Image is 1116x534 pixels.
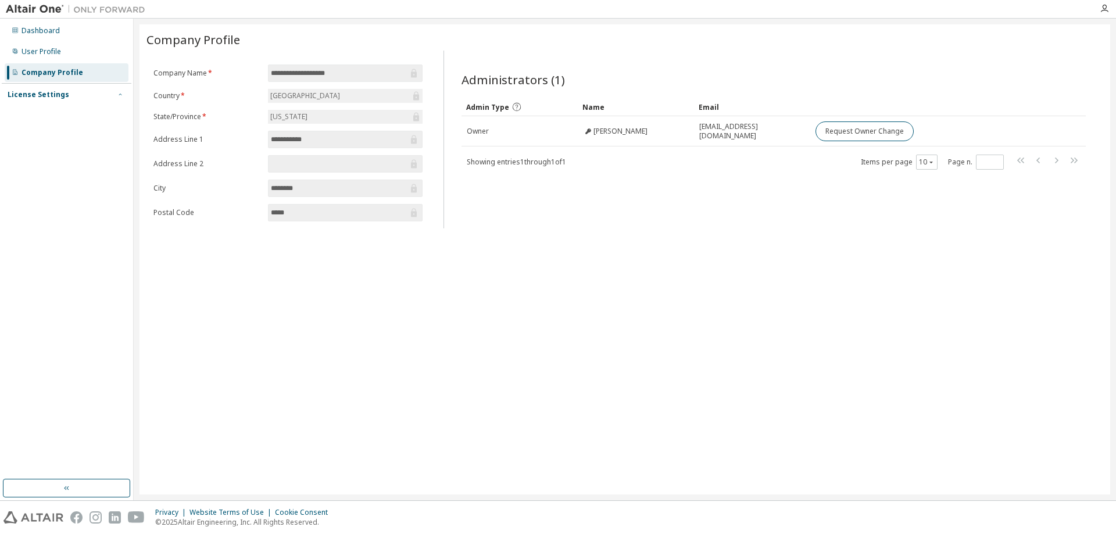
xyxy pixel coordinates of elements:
[128,511,145,524] img: youtube.svg
[593,127,648,136] span: [PERSON_NAME]
[22,68,83,77] div: Company Profile
[467,127,489,136] span: Owner
[3,511,63,524] img: altair_logo.svg
[153,135,261,144] label: Address Line 1
[948,155,1004,170] span: Page n.
[90,511,102,524] img: instagram.svg
[269,89,342,102] div: [GEOGRAPHIC_DATA]
[22,47,61,56] div: User Profile
[467,157,566,167] span: Showing entries 1 through 1 of 1
[109,511,121,524] img: linkedin.svg
[153,69,261,78] label: Company Name
[466,102,509,112] span: Admin Type
[153,91,261,101] label: Country
[153,208,261,217] label: Postal Code
[155,517,335,527] p: © 2025 Altair Engineering, Inc. All Rights Reserved.
[699,98,806,116] div: Email
[275,508,335,517] div: Cookie Consent
[155,508,189,517] div: Privacy
[861,155,938,170] span: Items per page
[815,121,914,141] button: Request Owner Change
[268,89,423,103] div: [GEOGRAPHIC_DATA]
[153,159,261,169] label: Address Line 2
[8,90,69,99] div: License Settings
[699,122,805,141] span: [EMAIL_ADDRESS][DOMAIN_NAME]
[6,3,151,15] img: Altair One
[153,184,261,193] label: City
[269,110,309,123] div: [US_STATE]
[582,98,689,116] div: Name
[268,110,423,124] div: [US_STATE]
[462,71,565,88] span: Administrators (1)
[22,26,60,35] div: Dashboard
[153,112,261,121] label: State/Province
[189,508,275,517] div: Website Terms of Use
[70,511,83,524] img: facebook.svg
[919,157,935,167] button: 10
[146,31,240,48] span: Company Profile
